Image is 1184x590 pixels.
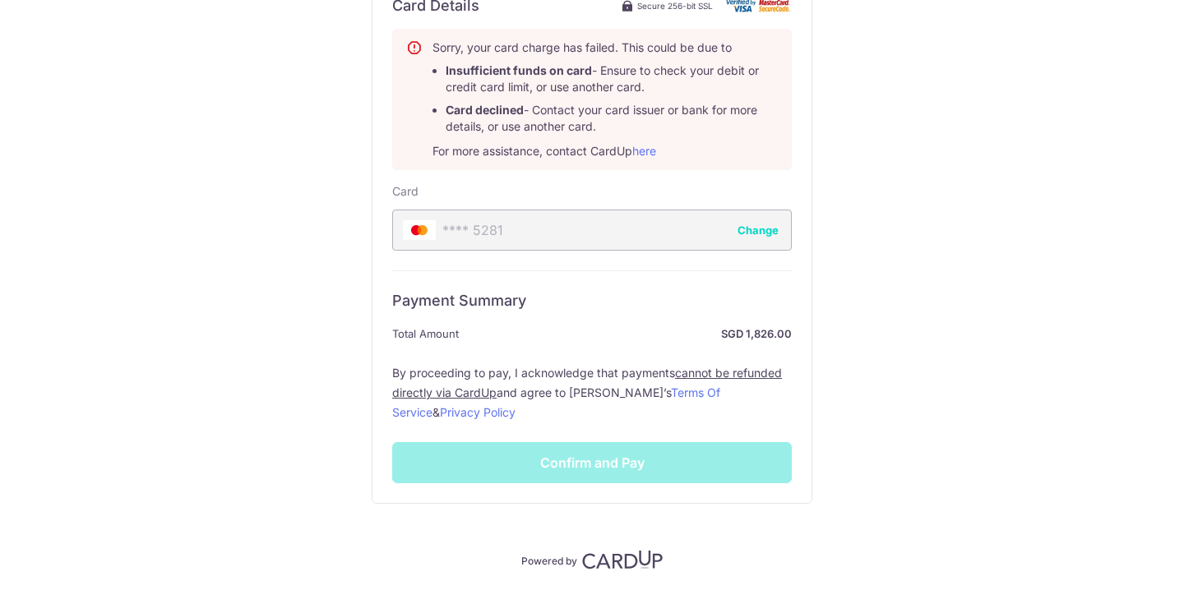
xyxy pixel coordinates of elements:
[446,103,524,117] b: Card declined
[465,324,792,343] strong: SGD 1,826.00
[521,551,577,568] p: Powered by
[738,222,779,238] button: Change
[446,62,778,95] li: - Ensure to check your debit or credit card limit, or use another card.
[632,144,656,158] a: here
[440,405,516,419] a: Privacy Policy
[392,363,792,422] label: By proceeding to pay, I acknowledge that payments and agree to [PERSON_NAME]’s &
[446,102,778,135] li: - Contact your card issuer or bank for more details, or use another card.
[582,550,663,569] img: CardUp
[446,63,592,77] b: Insufficient funds on card
[392,291,792,311] h6: Payment Summary
[432,39,778,159] div: Sorry, your card charge has failed. This could be due to For more assistance, contact CardUp
[392,183,419,200] label: Card
[392,324,459,343] span: Total Amount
